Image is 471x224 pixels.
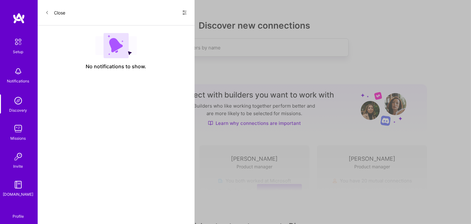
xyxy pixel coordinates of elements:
div: [DOMAIN_NAME] [3,191,34,198]
span: No notifications to show. [86,63,147,70]
img: discovery [12,94,24,107]
div: Discovery [9,107,27,114]
div: Invite [13,163,23,170]
img: teamwork [12,122,24,135]
a: Profile [10,206,26,219]
div: Notifications [7,78,29,84]
img: bell [12,65,24,78]
div: Missions [11,135,26,142]
div: Profile [13,213,24,219]
img: logo [13,13,25,24]
div: Setup [13,48,24,55]
button: Close [45,8,65,18]
img: Invite [12,150,24,163]
img: setup [12,35,25,48]
img: empty [95,33,137,58]
img: guide book [12,178,24,191]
